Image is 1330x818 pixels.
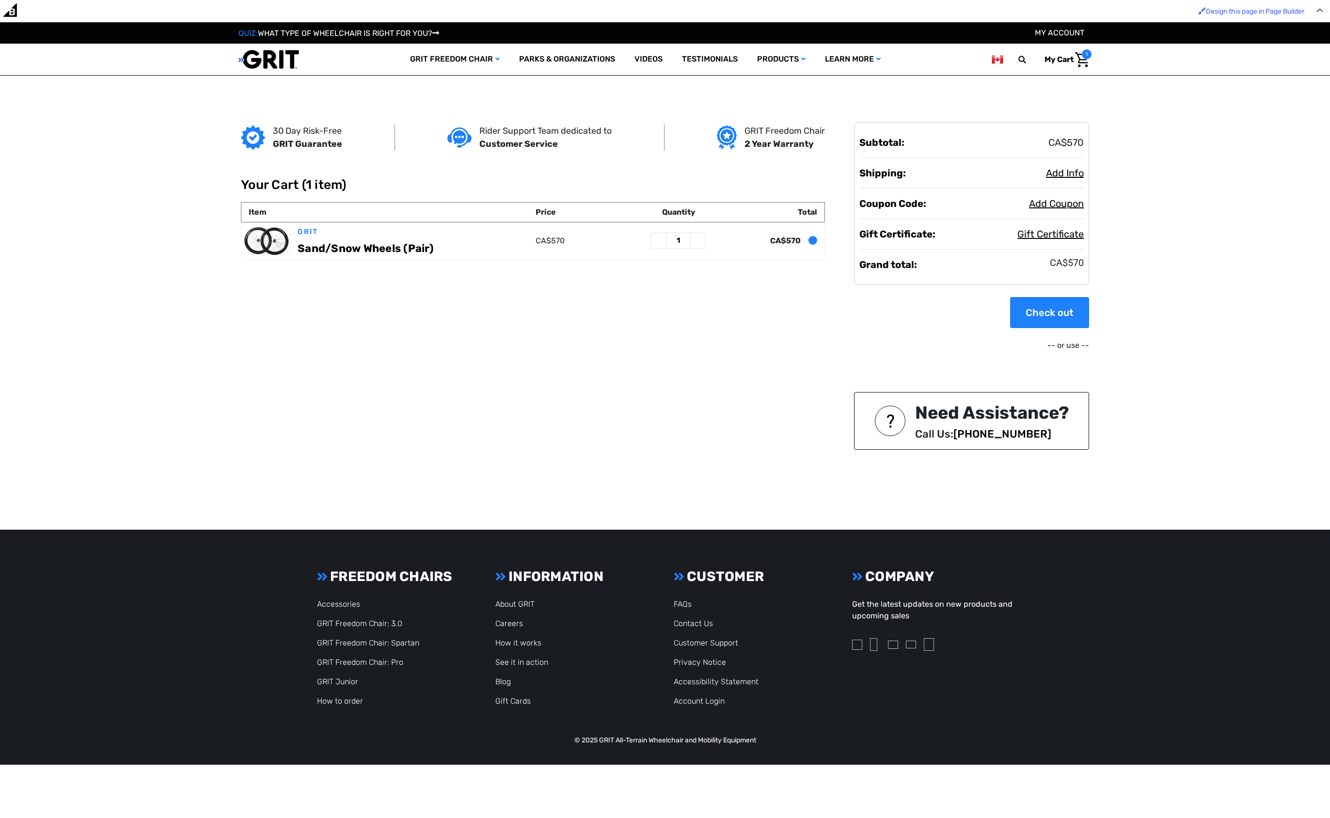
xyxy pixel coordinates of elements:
[770,236,801,245] strong: CA$‌570
[1045,55,1074,64] span: My Cart
[906,641,916,648] img: youtube
[238,49,299,69] img: GRIT All-Terrain Wheelchair and Mobility Equipment
[317,568,478,585] h3: FREEDOM CHAIRS
[241,126,265,150] img: GRIT Guarantee
[852,568,1013,585] h3: COMPANY
[852,640,862,650] img: instagram
[311,735,1019,745] p: © 2025 GRIT All-Terrain Wheelchair and Mobility Equipment
[1193,2,1309,20] a: Enabled brush for page builder edit. Design this page in Page Builder
[815,44,890,75] a: Learn More
[447,127,472,147] img: Customer service
[859,137,904,148] strong: Subtotal:
[953,427,1051,440] a: [PHONE_NUMBER]
[1010,297,1089,328] a: Check out
[888,641,898,649] img: twitter
[273,125,342,138] p: 30 Day Risk-Free
[728,203,825,222] th: Total
[859,167,906,179] strong: Shipping:
[1017,227,1084,241] button: Gift Certificate
[744,139,814,149] strong: 2 Year Warranty
[744,125,825,138] p: GRIT Freedom Chair
[1198,7,1206,15] img: Enabled brush for page builder edit.
[238,29,439,38] a: QUIZ:WHAT TYPE OF WHEELCHAIR IS RIGHT FOR YOU?
[1048,137,1084,148] span: CA$‌570
[1075,52,1089,67] img: Cart
[317,599,360,609] a: Accessories
[317,677,358,686] a: GRIT Junior
[672,44,747,75] a: Testimonials
[400,44,509,75] a: GRIT Freedom Chair
[1316,8,1323,13] img: Close Admin Bar
[915,426,1069,442] p: Call Us:
[666,233,690,249] input: Sand/Snow Wheels (Pair)
[674,658,726,667] a: Privacy Notice
[859,198,926,209] strong: Coupon Code:
[674,696,725,706] a: Account Login
[1082,49,1092,59] span: 1
[317,658,403,667] a: GRIT Freedom Chair: Pro
[317,638,419,647] a: GRIT Freedom Chair: Spartan
[915,400,1069,426] div: Need Assistance?
[859,259,917,270] strong: Grand total:
[852,598,1013,622] p: Get the latest updates on new products and upcoming sales
[674,638,738,647] a: Customer Support
[495,658,548,667] a: See it in action
[1035,28,1084,37] a: Account
[875,406,905,436] img: NEED ASSISTANCE
[674,619,713,628] a: Contact Us
[870,638,877,651] img: facebook
[495,677,511,686] a: Blog
[1029,196,1084,211] button: Add Coupon
[238,29,258,38] span: QUIZ:
[495,568,656,585] h3: INFORMATION
[1046,166,1084,180] button: Add Info
[298,242,433,255] a: Sand/Snow Wheels (Pair)
[273,139,342,149] strong: GRIT Guarantee
[495,638,541,647] a: How it works
[241,177,1089,192] h1: Your Cart (1 item)
[536,236,565,245] span: CA$‌570
[924,638,934,651] img: pinterest
[808,236,817,245] button: Remove Sand/Snow Wheels (Pair) from cart
[674,568,835,585] h3: CUSTOMER
[1037,49,1092,70] a: Cart with 1 items
[854,340,1089,351] p: -- or use --
[479,139,558,149] strong: Customer Service
[859,228,935,240] strong: Gift Certificate:
[625,44,672,75] a: Videos
[495,619,523,628] a: Careers
[317,696,363,706] a: How to order
[630,203,728,222] th: Quantity
[509,44,625,75] a: Parks & Organizations
[241,203,533,222] th: Item
[317,619,402,628] a: GRIT Freedom Chair: 3.0
[298,226,531,237] p: GRIT
[1023,49,1037,70] input: Search
[1046,167,1084,179] span: Add Info
[1050,257,1084,268] span: CA$‌570
[674,677,759,686] a: Accessibility Statement
[717,126,737,150] img: Grit freedom
[495,696,531,706] a: Gift Cards
[674,599,692,609] a: FAQs
[747,44,815,75] a: Products
[533,203,631,222] th: Price
[479,125,612,138] p: Rider Support Team dedicated to
[1206,7,1304,16] span: Design this page in Page Builder
[992,53,1003,65] img: ca.png
[495,599,535,609] a: About GRIT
